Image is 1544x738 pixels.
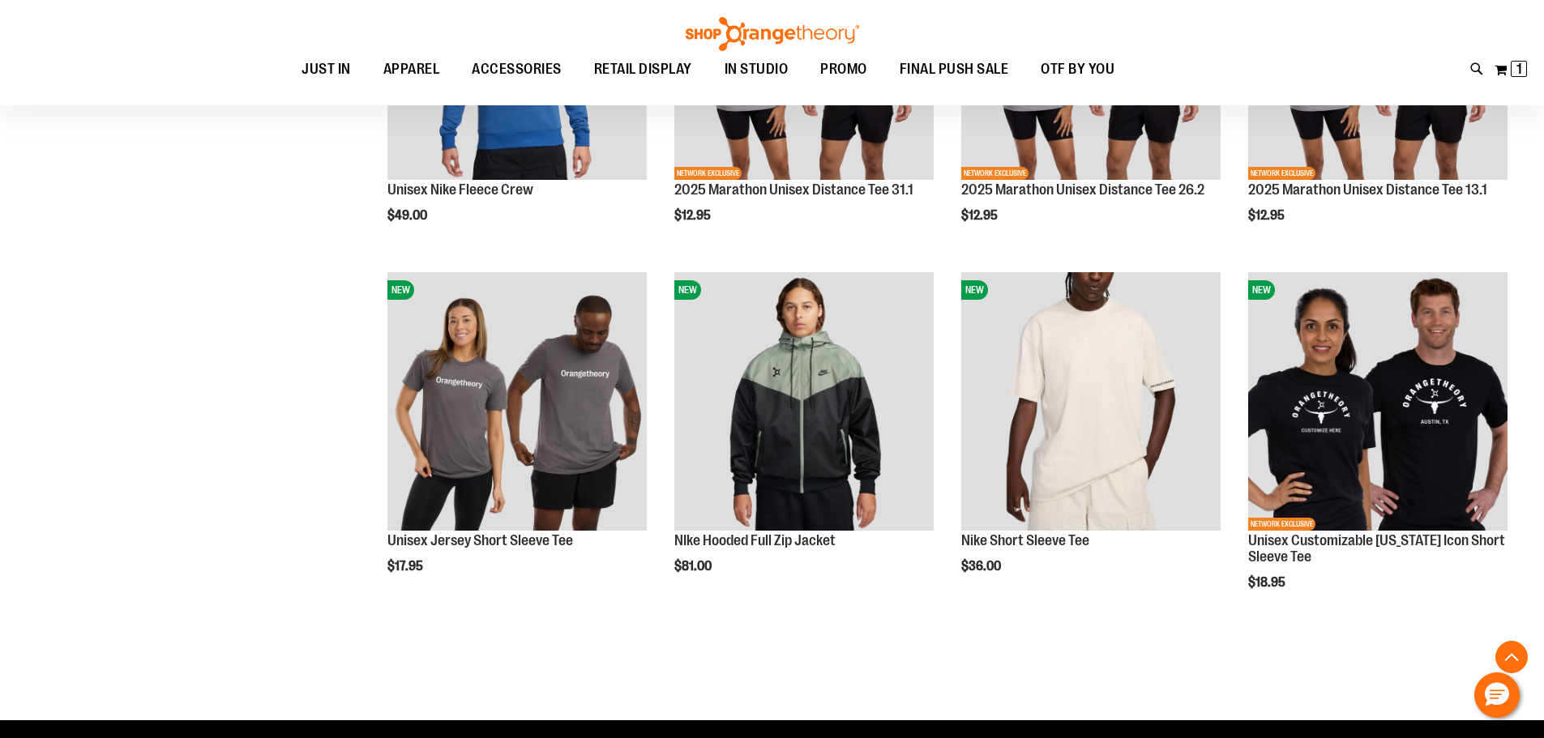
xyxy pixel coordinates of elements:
span: NEW [674,280,701,300]
a: FINAL PUSH SALE [883,51,1025,88]
img: Shop Orangetheory [683,17,862,51]
a: PROMO [804,51,883,88]
span: FINAL PUSH SALE [900,51,1009,87]
div: product [379,264,655,616]
div: product [953,264,1229,616]
a: NIke Hooded Full Zip JacketNEW [674,272,934,534]
a: OTF City Unisex Texas Icon SS Tee BlackNEWNETWORK EXCLUSIVE [1248,272,1508,534]
span: IN STUDIO [725,51,789,87]
span: NEW [387,280,414,300]
span: $12.95 [1248,208,1287,223]
a: OTF BY YOU [1024,51,1131,88]
span: 1 [1516,61,1522,77]
span: $36.00 [961,559,1003,574]
a: Unisex Customizable [US_STATE] Icon Short Sleeve Tee [1248,532,1505,565]
div: product [666,264,942,616]
span: RETAIL DISPLAY [594,51,692,87]
span: NETWORK EXCLUSIVE [674,167,742,180]
img: Unisex Jersey Short Sleeve Tee [387,272,647,531]
span: $81.00 [674,559,714,574]
span: PROMO [820,51,867,87]
span: ACCESSORIES [472,51,562,87]
a: 2025 Marathon Unisex Distance Tee 26.2 [961,181,1204,198]
span: $12.95 [961,208,1000,223]
a: 2025 Marathon Unisex Distance Tee 13.1 [1248,181,1487,198]
button: Back To Top [1495,641,1528,673]
a: ACCESSORIES [456,51,578,88]
a: IN STUDIO [708,51,805,88]
img: Nike Short Sleeve Tee [961,272,1221,531]
span: $18.95 [1248,575,1288,590]
a: Nike Short Sleeve TeeNEW [961,272,1221,534]
a: NIke Hooded Full Zip Jacket [674,532,836,548]
img: OTF City Unisex Texas Icon SS Tee Black [1248,272,1508,531]
a: RETAIL DISPLAY [578,51,708,88]
span: NETWORK EXCLUSIVE [961,167,1029,180]
span: NEW [961,280,988,300]
a: Nike Short Sleeve Tee [961,532,1089,548]
span: $12.95 [674,208,713,223]
span: OTF BY YOU [1041,51,1114,87]
span: $49.00 [387,208,430,223]
a: Unisex Nike Fleece Crew [387,181,533,198]
a: Unisex Jersey Short Sleeve TeeNEW [387,272,647,534]
span: $17.95 [387,559,426,574]
span: APPAREL [383,51,440,87]
a: JUST IN [285,51,367,87]
span: NETWORK EXCLUSIVE [1248,167,1315,180]
a: APPAREL [367,51,456,88]
span: NETWORK EXCLUSIVE [1248,518,1315,531]
span: JUST IN [302,51,351,87]
img: NIke Hooded Full Zip Jacket [674,272,934,531]
span: NEW [1248,280,1275,300]
a: Unisex Jersey Short Sleeve Tee [387,532,573,548]
button: Hello, have a question? Let’s chat. [1474,672,1520,718]
a: 2025 Marathon Unisex Distance Tee 31.1 [674,181,913,198]
div: product [1240,264,1516,631]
